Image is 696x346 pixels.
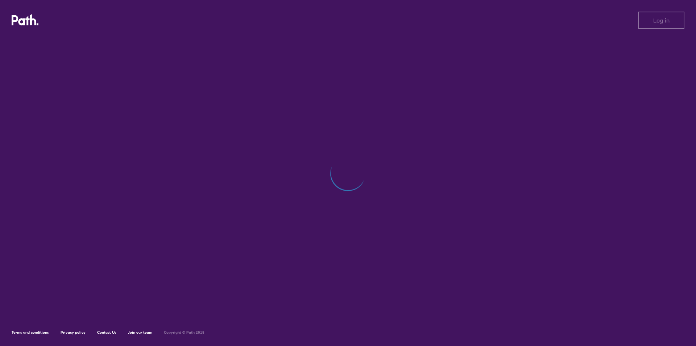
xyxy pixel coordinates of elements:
a: Contact Us [97,330,116,335]
a: Join our team [128,330,152,335]
h6: Copyright © Path 2018 [164,330,204,335]
a: Privacy policy [61,330,86,335]
span: Log in [653,17,670,24]
a: Terms and conditions [12,330,49,335]
button: Log in [638,12,684,29]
